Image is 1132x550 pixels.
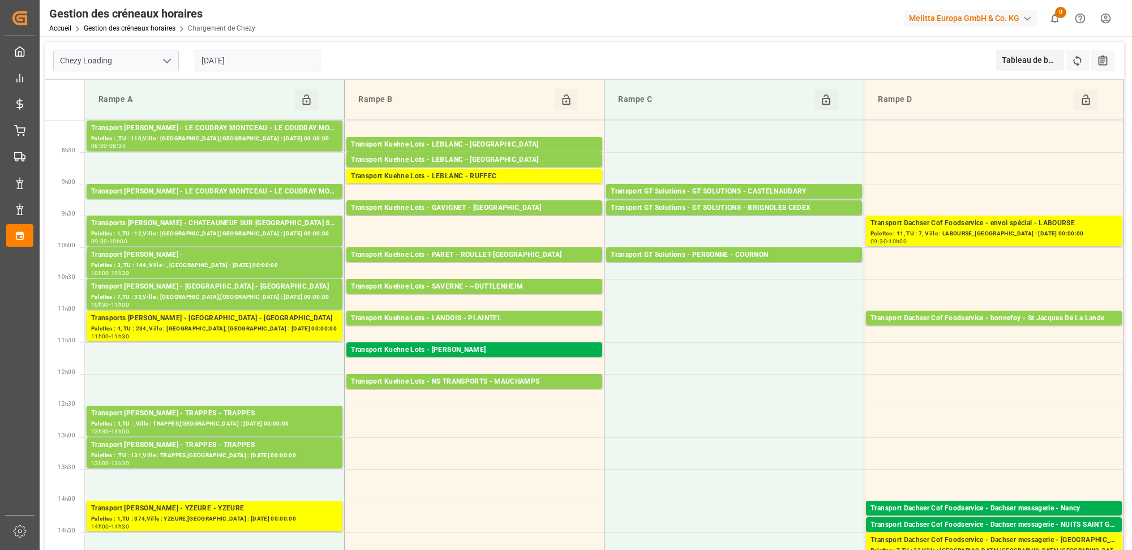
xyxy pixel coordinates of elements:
[98,94,132,104] font: Rampe A
[91,124,357,132] font: Transport [PERSON_NAME] - LE COUDRAY MONTCEAU - LE COUDRAY MONTCEAU
[109,333,111,340] font: -
[91,459,109,467] font: 13h00
[91,219,362,227] font: Transports [PERSON_NAME] - CHATEAUNEUF SUR [GEOGRAPHIC_DATA] SUR LOIRE
[91,135,329,141] font: Palettes : ,TU : 110,Ville : [GEOGRAPHIC_DATA],[GEOGRAPHIC_DATA] : [DATE] 00:00:00
[871,532,1110,538] font: Palettes : ,TU : 76,Ville : NUITS SAINT GEORGES,[GEOGRAPHIC_DATA] : [DATE] 00:00:00
[91,314,332,322] font: Transports [PERSON_NAME] - [GEOGRAPHIC_DATA] - [GEOGRAPHIC_DATA]
[351,204,541,212] font: Transport Kuehne Lots - GAVIGNET - [GEOGRAPHIC_DATA]
[351,294,589,300] font: Palettes : ,TU : 84,Ville : ~[GEOGRAPHIC_DATA],[GEOGRAPHIC_DATA] : [DATE] 00:00:00
[111,459,129,467] font: 13h30
[108,238,109,245] font: -
[889,238,907,245] font: 10h00
[611,204,811,212] font: Transport GT Solutions - GT SOLUTIONS - BRIGNOLES CEDEX
[351,377,539,385] font: Transport Kuehne Lots - NS TRANSPORTS - MAUCHAMPS
[91,282,329,290] font: Transport [PERSON_NAME] - [GEOGRAPHIC_DATA] - [GEOGRAPHIC_DATA]
[878,94,912,104] font: Rampe D
[351,156,538,164] font: Transport Kuehne Lots - LEBLANC - [GEOGRAPHIC_DATA]
[62,147,75,153] font: 8h30
[91,452,296,458] font: Palettes : ,TU : 131,Ville : TRAPPES,[GEOGRAPHIC_DATA] : [DATE] 00:00:00
[109,428,111,435] font: -
[351,325,597,332] font: Palettes : 3, TU : 217, Ville : [GEOGRAPHIC_DATA], [GEOGRAPHIC_DATA] : [DATE] 00:00:00
[904,7,1042,29] button: Melitta Europa GmbH & Co. KG
[351,282,523,290] font: Transport Kuehne Lots - SAVERNE - ~DUTTLENHEIM
[91,230,329,237] font: Palettes : 1,TU : 12,Ville : [GEOGRAPHIC_DATA],[GEOGRAPHIC_DATA] : [DATE] 00:00:00
[351,167,589,173] font: Palettes : ,TU : 472,Ville : [GEOGRAPHIC_DATA],[GEOGRAPHIC_DATA] : [DATE] 00:00:00
[611,215,804,221] font: Palettes : 3,TU : 56,Ville : BRIGNOLES CEDEX,Arrivée : [DATE] 00:00:00
[109,238,127,245] font: 10h00
[58,306,75,312] font: 11h00
[611,199,843,205] font: Palettes : 2,TU : 170,Ville : CASTELNAUDARY,[GEOGRAPHIC_DATA] : [DATE] 00:00:00
[91,187,357,195] font: Transport [PERSON_NAME] - LE COUDRAY MONTCEAU - LE COUDRAY MONTCEAU
[49,7,203,20] font: Gestion des créneaux horaires
[84,24,175,32] a: Gestion des créneaux horaires
[1042,6,1067,31] button: afficher 0 nouvelles notifications
[91,325,337,332] font: Palettes : 4, TU : 234, Ville : [GEOGRAPHIC_DATA], [GEOGRAPHIC_DATA] : [DATE] 00:00:00
[53,50,179,71] input: Tapez pour rechercher/sélectionner
[351,346,486,354] font: Transport Kuehne Lots - [PERSON_NAME]
[351,357,582,363] font: Palettes : 2,TU : ,Ville : [GEOGRAPHIC_DATA],[GEOGRAPHIC_DATA] : [DATE] 00:00:00
[111,428,129,435] font: 13h00
[887,238,889,245] font: -
[351,140,538,148] font: Transport Kuehne Lots - LEBLANC - [GEOGRAPHIC_DATA]
[58,274,75,280] font: 10h30
[58,464,75,470] font: 13h30
[158,52,175,70] button: open menu
[91,269,109,277] font: 10h00
[195,50,320,71] input: JJ-MM-AAAA
[111,269,129,277] font: 10h30
[1059,8,1062,15] font: 0
[1002,55,1060,65] font: Tableau de bord
[91,238,108,245] font: 09:30
[49,24,71,32] a: Accueil
[109,523,111,530] font: -
[58,432,75,439] font: 13h00
[58,242,75,248] font: 10h00
[91,142,108,149] font: 08:00
[871,230,1084,237] font: Palettes : 11, TU : 7, Ville : LABOURSE, [GEOGRAPHIC_DATA] : [DATE] 00:00:00
[358,94,392,104] font: Rampe B
[91,199,325,205] font: Palettes : ,TU : 60,Ville : [GEOGRAPHIC_DATA],[GEOGRAPHIC_DATA] : [DATE] 00:00:00
[351,215,604,221] font: Palettes : 10, TU : 1009, Ville : [GEOGRAPHIC_DATA], [GEOGRAPHIC_DATA] : [DATE] 00:00:00
[351,152,593,158] font: Palettes : 5,TU : 121,Ville : [GEOGRAPHIC_DATA],[GEOGRAPHIC_DATA] : [DATE] 00:00:00
[58,527,75,534] font: 14h30
[91,301,109,308] font: 10h30
[611,262,818,268] font: Palettes : ,TU : 514,Ville : COURNON,[GEOGRAPHIC_DATA] : [DATE] 00:00:00
[351,251,561,259] font: Transport Kuehne Lots - PARET - ROULLET-[GEOGRAPHIC_DATA]
[91,409,255,417] font: Transport [PERSON_NAME] - TRAPPES - TRAPPES
[91,262,278,268] font: Palettes : 3, TU : 164, Ville : , [GEOGRAPHIC_DATA] : [DATE] 00:00:00
[91,504,244,512] font: Transport [PERSON_NAME] - YZEURE - YZEURE
[871,504,1080,512] font: Transport Dachser Cof Foodservice - Dachser messagerie - Nancy
[109,459,111,467] font: -
[62,179,75,185] font: 9h00
[611,251,768,259] font: Transport GT Solutions - PERSONNE - COURNON
[91,441,255,449] font: Transport [PERSON_NAME] - TRAPPES - TRAPPES
[909,14,1019,23] font: Melitta Europa GmbH & Co. KG
[91,523,109,530] font: 14h00
[611,187,807,195] font: Transport GT Solutions - GT SOLUTIONS - CASTELNAUDARY
[351,172,496,180] font: Transport Kuehne Lots - LEBLANC - RUFFEC
[58,496,75,502] font: 14h00
[111,523,129,530] font: 14h30
[871,314,1104,322] font: Transport Dachser Cof Foodservice - bonnefoy - St Jacques De La Lande
[58,369,75,375] font: 12h00
[62,210,75,217] font: 9h30
[111,301,129,308] font: 11h00
[58,401,75,407] font: 12h30
[351,183,555,190] font: Palettes : 3,TU : 747,Ville : RUFFEC,[GEOGRAPHIC_DATA] : [DATE] 00:00:00
[109,142,126,149] font: 08:30
[351,389,573,395] font: Palettes : 4, TU : 82, Ville : MAUCHAMPS, [GEOGRAPHIC_DATA] : [DATE] 00:00:00
[91,428,109,435] font: 12h30
[108,142,109,149] font: -
[91,420,289,427] font: Palettes : 4,TU : ,Ville : TRAPPES,[GEOGRAPHIC_DATA] : [DATE] 00:00:00
[351,314,501,322] font: Transport Kuehne Lots - LANDOIS - PLAINTEL
[1067,6,1093,31] button: Centre d'aide
[871,515,1113,522] font: Palettes : 1, TU : 26, Ville : [GEOGRAPHIC_DATA], [GEOGRAPHIC_DATA] : [DATE] 00:00:00
[111,333,129,340] font: 11h30
[871,219,1075,227] font: Transport Dachser Cof Foodservice - envoi spécial - LABOURSE
[58,337,75,343] font: 11h30
[109,269,111,277] font: -
[91,251,183,259] font: Transport [PERSON_NAME] -
[91,333,109,340] font: 11h00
